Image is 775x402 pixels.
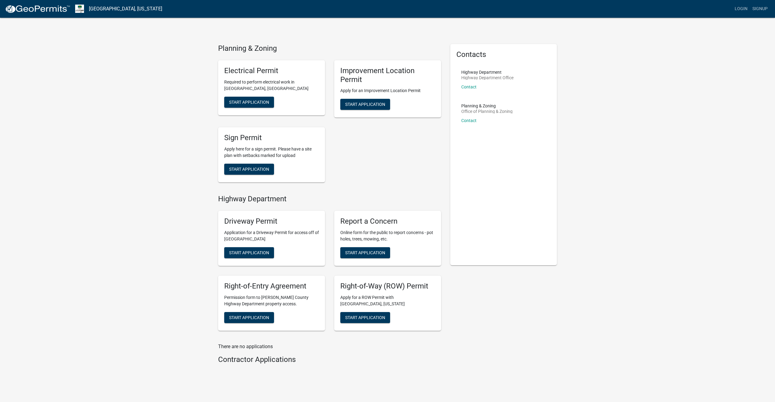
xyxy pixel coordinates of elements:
p: Planning & Zoning [461,104,513,108]
h5: Sign Permit [224,133,319,142]
p: Apply here for a sign permit. Please have a site plan with setbacks marked for upload [224,146,319,159]
a: Contact [461,118,477,123]
h4: Contractor Applications [218,355,441,364]
span: Start Application [345,102,385,107]
p: Required to perform electrical work in [GEOGRAPHIC_DATA], [GEOGRAPHIC_DATA] [224,79,319,92]
p: Application for a Driveway Permit for access off of [GEOGRAPHIC_DATA] [224,229,319,242]
button: Start Application [224,97,274,108]
p: Highway Department [461,70,514,74]
h5: Driveway Permit [224,217,319,226]
a: Login [732,3,750,15]
h5: Right-of-Way (ROW) Permit [340,282,435,291]
h5: Right-of-Entry Agreement [224,282,319,291]
h4: Highway Department [218,195,441,203]
a: [GEOGRAPHIC_DATA], [US_STATE] [89,4,162,14]
span: Start Application [229,250,269,255]
h5: Contacts [456,50,551,59]
p: Online form for the public to report concerns - pot holes, trees, mowing, etc. [340,229,435,242]
p: Permission form to [PERSON_NAME] County Highway Department property access. [224,294,319,307]
p: Apply for an Improvement Location Permit [340,87,435,94]
button: Start Application [224,164,274,175]
p: Apply for a ROW Permit with [GEOGRAPHIC_DATA], [US_STATE] [340,294,435,307]
img: Morgan County, Indiana [75,5,84,13]
button: Start Application [340,247,390,258]
button: Start Application [340,312,390,323]
h5: Electrical Permit [224,66,319,75]
a: Contact [461,84,477,89]
a: Signup [750,3,770,15]
h5: Improvement Location Permit [340,66,435,84]
p: Office of Planning & Zoning [461,109,513,114]
span: Start Application [229,99,269,104]
wm-workflow-list-section: Contractor Applications [218,355,441,367]
button: Start Application [224,312,274,323]
button: Start Application [340,99,390,110]
span: Start Application [229,167,269,172]
h5: Report a Concern [340,217,435,226]
h4: Planning & Zoning [218,44,441,53]
span: Start Application [345,250,385,255]
button: Start Application [224,247,274,258]
p: Highway Department Office [461,76,514,80]
p: There are no applications [218,343,441,350]
span: Start Application [345,315,385,320]
span: Start Application [229,315,269,320]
